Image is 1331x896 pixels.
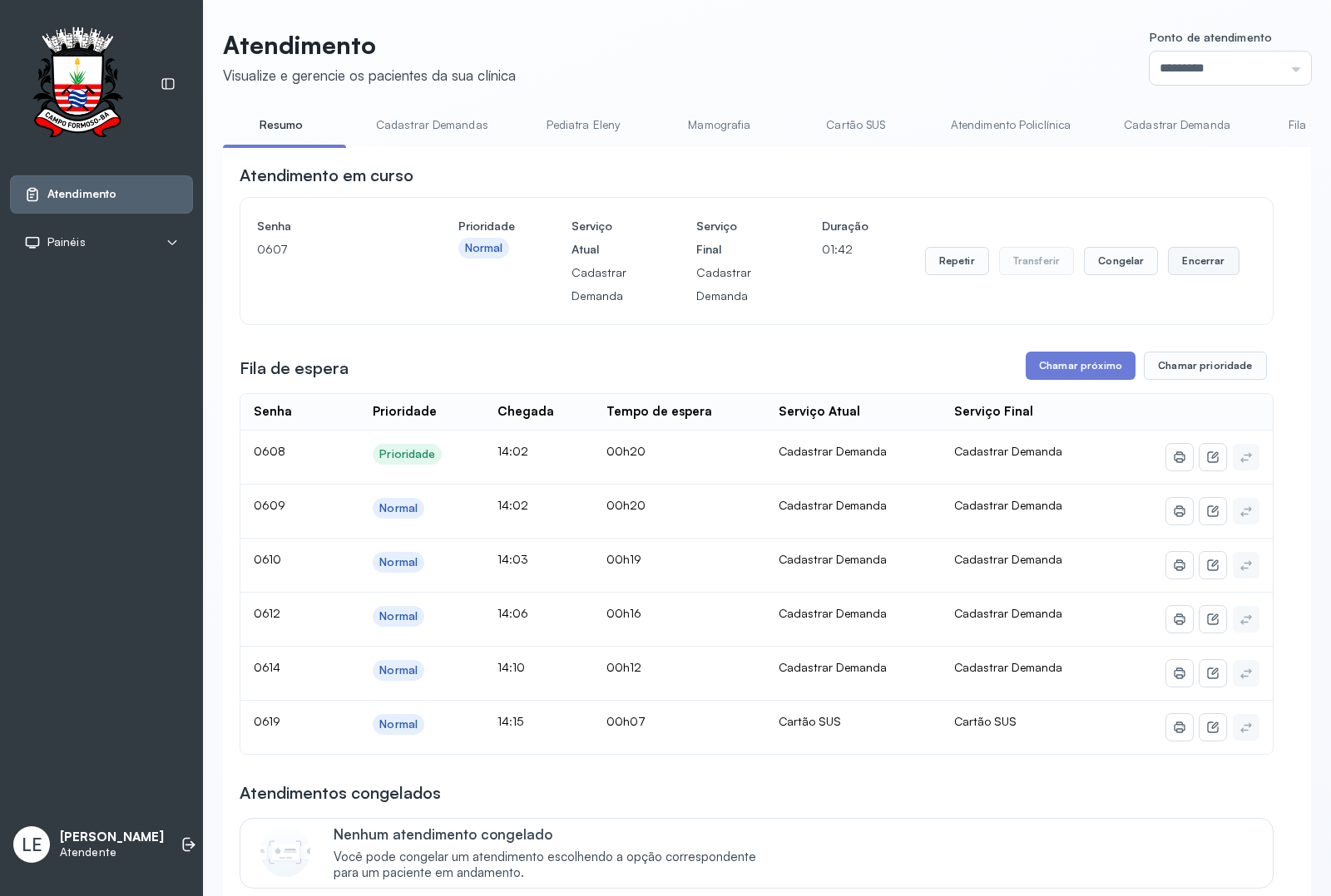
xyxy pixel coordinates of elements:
[497,606,528,620] span: 14:06
[822,238,868,261] p: 01:42
[254,498,285,512] span: 0609
[240,781,441,805] h3: Atendimentos congelados
[571,261,640,308] p: Cadastrar Demanda
[254,552,281,566] span: 0610
[934,111,1087,139] a: Atendimento Policlínica
[1168,247,1239,275] button: Encerrar
[606,552,641,566] span: 00h19
[606,606,641,620] span: 00h16
[779,498,928,513] div: Cadastrar Demanda
[779,714,928,729] div: Cartão SUS
[379,609,418,623] div: Normal
[606,444,646,458] span: 00h20
[240,164,413,187] h3: Atendimento em curso
[223,30,516,60] p: Atendimento
[223,111,339,139] a: Resumo
[497,552,528,566] span: 14:03
[359,111,505,139] a: Cadastrar Demandas
[254,660,280,674] span: 0614
[925,247,989,275] button: Repetir
[223,66,516,84] div: Visualize e gerencie os pacientes da sua clínica
[334,825,774,843] p: Nenhum atendimento congelado
[1107,111,1247,139] a: Cadastrar Demanda
[497,498,528,512] span: 14:02
[1084,247,1158,275] button: Congelar
[1144,352,1267,380] button: Chamar prioridade
[954,660,1062,674] span: Cadastrar Demanda
[379,555,418,569] div: Normal
[954,606,1062,620] span: Cadastrar Demanda
[954,498,1062,512] span: Cadastrar Demanda
[254,444,285,458] span: 0608
[954,404,1033,420] div: Serviço Final
[379,447,435,461] div: Prioridade
[260,827,310,877] img: Imagem de CalloutCard
[779,660,928,675] div: Cadastrar Demanda
[661,111,778,139] a: Mamografia
[60,830,164,845] p: [PERSON_NAME]
[47,187,116,201] span: Atendimento
[465,241,503,255] div: Normal
[779,404,860,420] div: Serviço Atual
[606,660,641,674] span: 00h12
[257,214,402,238] h4: Senha
[17,27,137,142] img: Logotipo do estabelecimento
[240,357,349,380] h3: Fila de espera
[696,261,764,308] p: Cadastrar Demanda
[606,714,646,728] span: 00h07
[257,238,402,261] p: 0607
[954,444,1062,458] span: Cadastrar Demanda
[254,404,292,420] div: Senha
[779,606,928,621] div: Cadastrar Demanda
[822,214,868,238] h4: Duração
[954,552,1062,566] span: Cadastrar Demanda
[954,714,1017,728] span: Cartão SUS
[379,501,418,515] div: Normal
[334,849,774,881] span: Você pode congelar um atendimento escolhendo a opção correspondente para um paciente em andamento.
[999,247,1075,275] button: Transferir
[779,444,928,459] div: Cadastrar Demanda
[497,404,554,420] div: Chegada
[60,845,164,859] p: Atendente
[458,214,515,238] h4: Prioridade
[798,111,914,139] a: Cartão SUS
[373,404,437,420] div: Prioridade
[525,111,641,139] a: Pediatra Eleny
[606,498,646,512] span: 00h20
[254,714,280,728] span: 0619
[696,214,764,261] h4: Serviço Final
[1150,30,1272,44] span: Ponto de atendimento
[497,660,525,674] span: 14:10
[606,404,712,420] div: Tempo de espera
[497,444,528,458] span: 14:02
[24,186,179,203] a: Atendimento
[379,663,418,677] div: Normal
[779,552,928,567] div: Cadastrar Demanda
[497,714,523,728] span: 14:15
[571,214,640,261] h4: Serviço Atual
[379,717,418,731] div: Normal
[47,235,86,249] span: Painéis
[254,606,280,620] span: 0612
[1026,352,1136,380] button: Chamar próximo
